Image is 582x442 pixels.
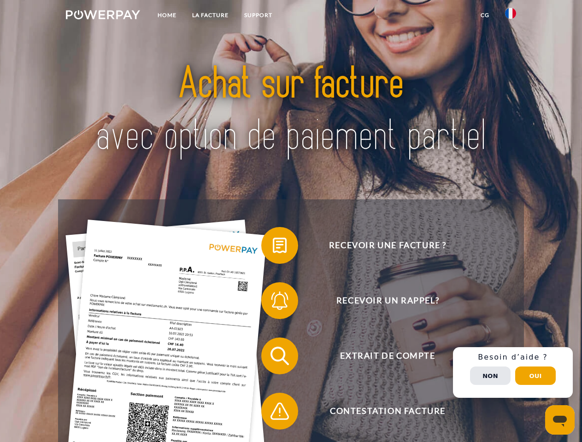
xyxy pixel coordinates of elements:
button: Contestation Facture [261,393,501,430]
img: title-powerpay_fr.svg [88,44,494,176]
a: LA FACTURE [184,7,236,23]
iframe: Bouton de lancement de la fenêtre de messagerie [545,405,575,435]
img: fr [505,8,516,19]
button: Recevoir une facture ? [261,227,501,264]
img: qb_warning.svg [268,400,291,423]
h3: Besoin d’aide ? [459,353,567,362]
span: Contestation Facture [275,393,500,430]
a: Home [150,7,184,23]
button: Oui [515,366,556,385]
img: qb_search.svg [268,344,291,367]
a: CG [473,7,497,23]
img: qb_bell.svg [268,289,291,312]
div: Schnellhilfe [453,347,573,398]
button: Non [470,366,511,385]
span: Recevoir un rappel? [275,282,500,319]
span: Recevoir une facture ? [275,227,500,264]
span: Extrait de compte [275,337,500,374]
button: Extrait de compte [261,337,501,374]
button: Recevoir un rappel? [261,282,501,319]
img: logo-powerpay-white.svg [66,10,140,19]
a: Support [236,7,280,23]
img: qb_bill.svg [268,234,291,257]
